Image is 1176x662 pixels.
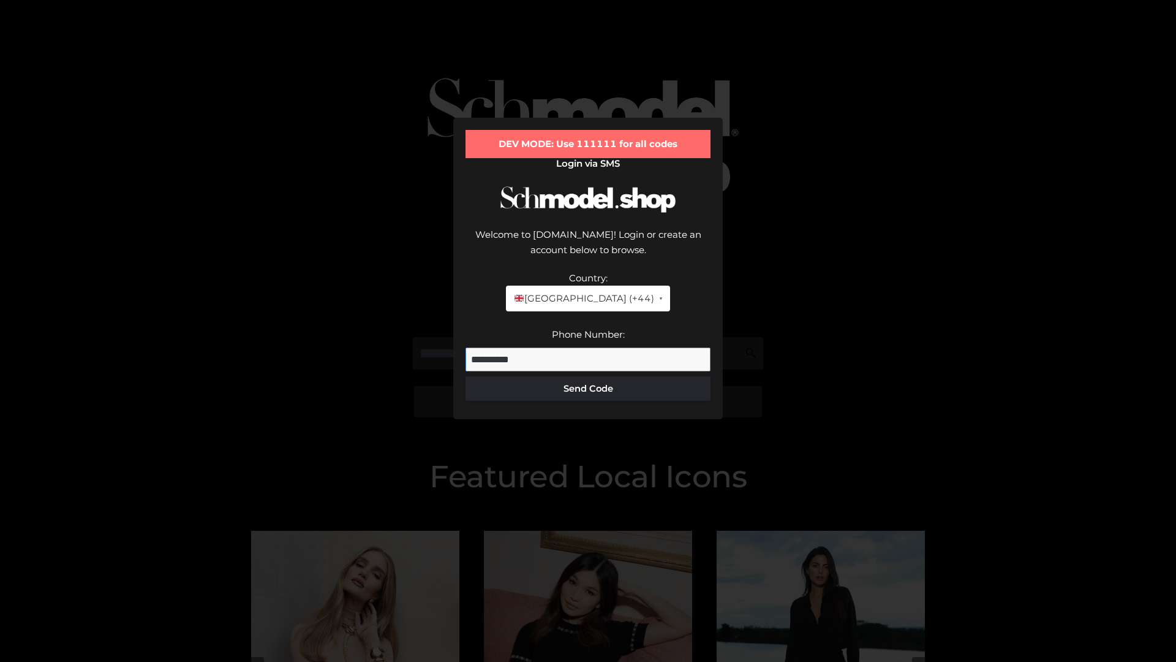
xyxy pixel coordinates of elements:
[514,294,524,303] img: 🇬🇧
[466,158,710,169] h2: Login via SMS
[466,227,710,270] div: Welcome to [DOMAIN_NAME]! Login or create an account below to browse.
[513,291,654,306] span: [GEOGRAPHIC_DATA] (+44)
[569,272,608,284] label: Country:
[466,376,710,401] button: Send Code
[466,130,710,158] div: DEV MODE: Use 111111 for all codes
[552,329,625,340] label: Phone Number:
[496,175,680,224] img: Schmodel Logo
